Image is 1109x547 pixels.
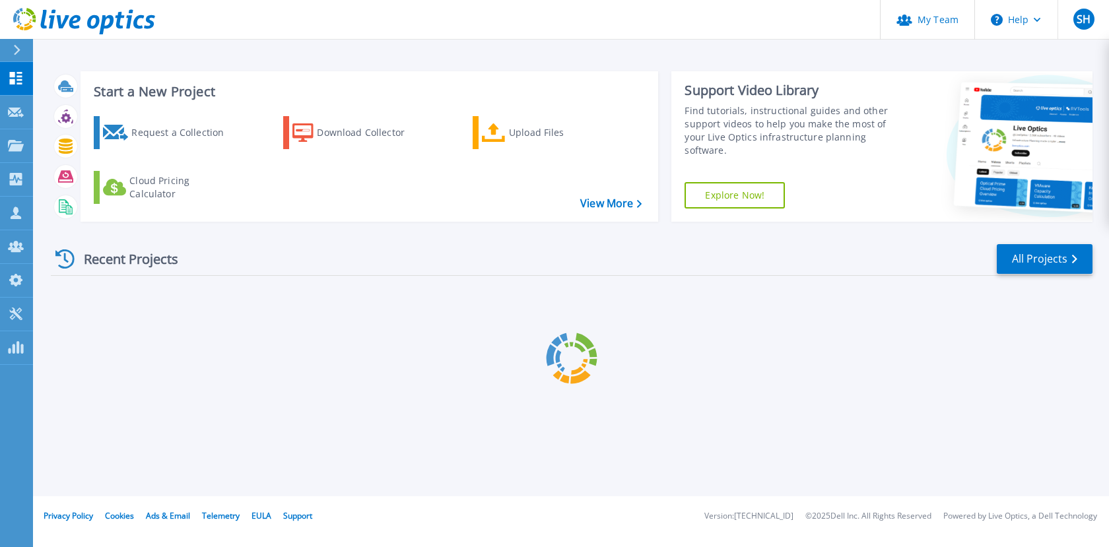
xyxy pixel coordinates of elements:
div: Recent Projects [51,243,196,275]
a: EULA [252,510,271,521]
div: Cloud Pricing Calculator [129,174,235,201]
div: Request a Collection [131,119,237,146]
a: All Projects [997,244,1092,274]
a: Cookies [105,510,134,521]
div: Find tutorials, instructional guides and other support videos to help you make the most of your L... [685,104,897,157]
div: Upload Files [509,119,615,146]
h3: Start a New Project [94,84,642,99]
a: Explore Now! [685,182,785,209]
li: Powered by Live Optics, a Dell Technology [943,512,1097,521]
a: Privacy Policy [44,510,93,521]
a: Cloud Pricing Calculator [94,171,241,204]
a: Telemetry [202,510,240,521]
div: Download Collector [317,119,422,146]
a: View More [580,197,642,210]
a: Request a Collection [94,116,241,149]
a: Ads & Email [146,510,190,521]
span: SH [1077,14,1091,24]
a: Download Collector [283,116,430,149]
a: Support [283,510,312,521]
div: Support Video Library [685,82,897,99]
li: © 2025 Dell Inc. All Rights Reserved [805,512,931,521]
a: Upload Files [473,116,620,149]
li: Version: [TECHNICAL_ID] [704,512,793,521]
